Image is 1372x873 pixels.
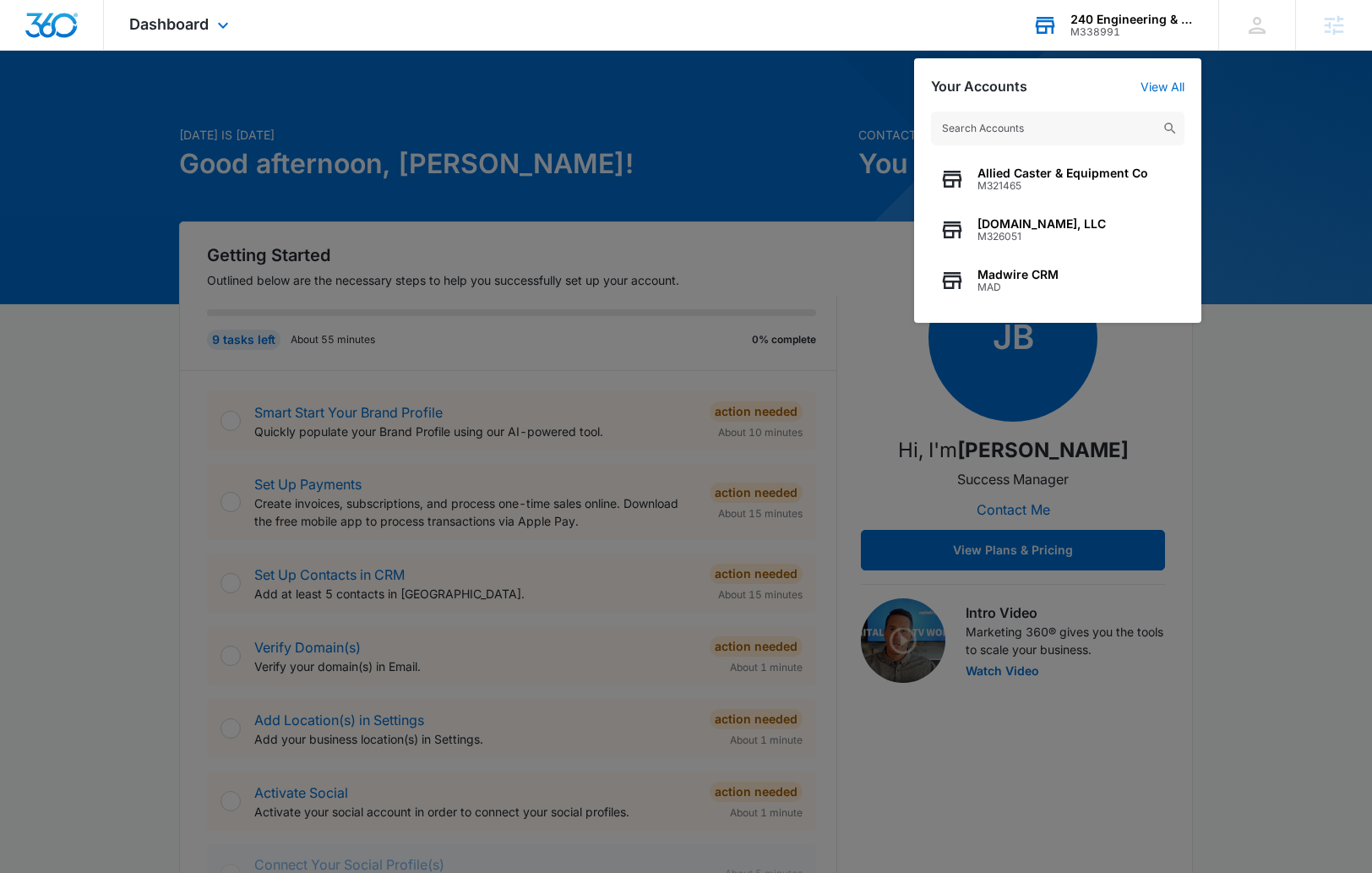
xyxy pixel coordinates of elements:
button: Allied Caster & Equipment CoM321465 [931,154,1184,205]
span: [DOMAIN_NAME], LLC [977,217,1106,231]
span: Dashboard [129,15,209,33]
span: Madwire CRM [977,268,1059,281]
h2: Your Accounts [931,79,1027,95]
span: MAD [977,281,1059,293]
div: account id [1070,26,1194,38]
button: [DOMAIN_NAME], LLCM326051 [931,205,1184,255]
button: Madwire CRMMAD [931,255,1184,306]
span: M326051 [977,231,1106,243]
input: Search Accounts [931,112,1184,145]
a: View All [1141,79,1184,94]
span: M321465 [977,180,1148,192]
span: Allied Caster & Equipment Co [977,166,1148,180]
div: account name [1070,13,1194,26]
